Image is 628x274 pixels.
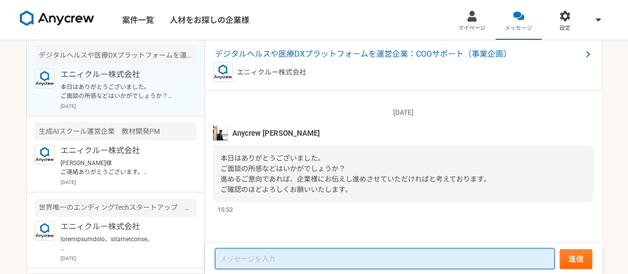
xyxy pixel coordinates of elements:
[559,24,570,32] span: 設定
[35,46,197,65] div: デジタルヘルスや医療DXプラットフォームを運営企業：COOサポート（事業企画）
[61,69,183,81] p: エニィクルー株式会社
[61,235,183,253] p: loremipsumdolo、sitametconse。 adip、EliTseDDoeius81te、incididuntutla4etdoloremagnaali、enimadminimve...
[61,159,183,177] p: [PERSON_NAME]様 ご連絡ありがとうございます。 また日程調整ありがとうございます。 求人公開しましたのでそちらにてご連絡させていただきます。よろしくお願いいたします。
[217,205,233,214] span: 15:52
[458,24,486,32] span: マイページ
[220,154,490,193] span: 本日はありがとうございました。 ご面談の所感などはいかがでしょうか？ 進めるご意向であれば、企業様にお伝えし進めさせていただければと考えております。 ご確認のほどよろしくお願いいたします。
[61,255,197,262] p: [DATE]
[61,145,183,157] p: エニィクルー株式会社
[232,128,320,139] span: Anycrew [PERSON_NAME]
[213,107,594,118] p: [DATE]
[61,83,183,100] p: 本日はありがとうございました。 ご面談の所感などはいかがでしょうか？ 進めるご意向であれば、企業様にお伝えし進めさせていただければと考えております。 ご確認のほどよろしくお願いいたします。
[213,62,233,82] img: logo_text_blue_01.png
[61,221,183,233] p: エニィクルー株式会社
[20,10,94,26] img: 8DqYSo04kwAAAAASUVORK5CYII=
[35,198,197,217] div: 世界唯一のエンディングTechスタートアップ メディア企画・事業開発
[61,102,197,110] p: [DATE]
[213,126,228,141] img: tomoya_yamashita.jpeg
[35,69,55,89] img: logo_text_blue_01.png
[35,221,55,241] img: logo_text_blue_01.png
[61,179,197,186] p: [DATE]
[505,24,532,32] span: メッセージ
[215,48,582,60] span: デジタルヘルスや医療DXプラットフォームを運営企業：COOサポート（事業企画）
[35,122,197,141] div: 生成AIスクール運営企業 教材開発PM
[559,249,592,269] button: 送信
[35,145,55,165] img: logo_text_blue_01.png
[237,67,306,78] p: エニィクルー株式会社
